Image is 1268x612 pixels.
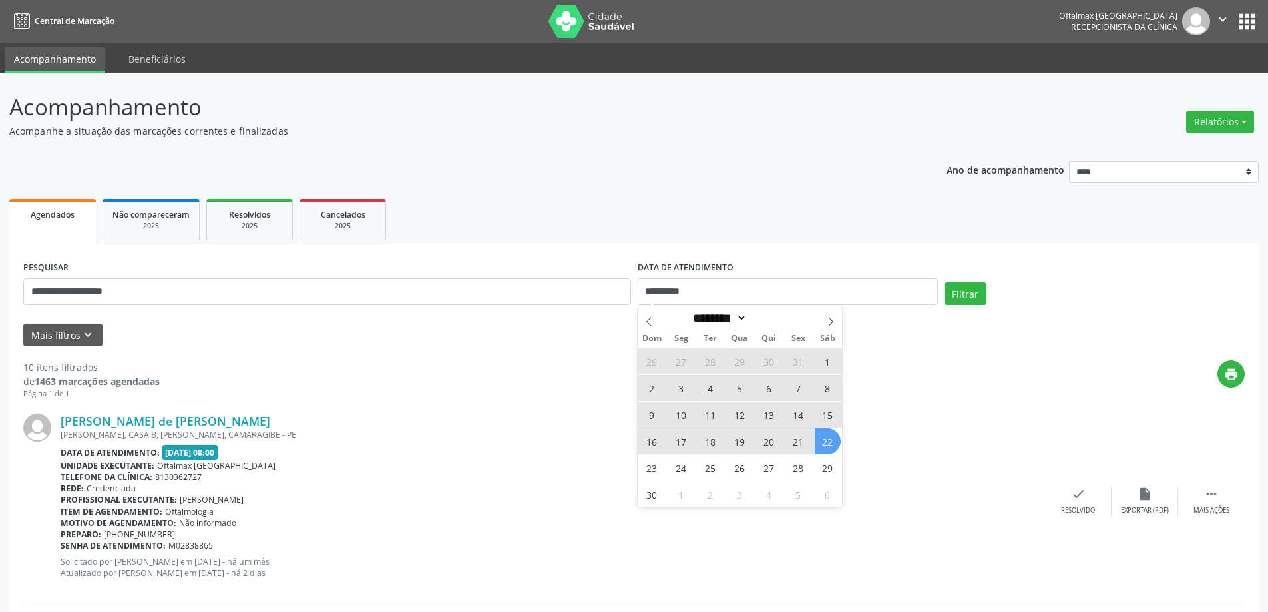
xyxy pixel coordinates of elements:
[756,348,782,374] span: Outubro 30, 2025
[668,428,694,454] span: Novembro 17, 2025
[9,10,114,32] a: Central de Marcação
[945,282,986,305] button: Filtrar
[785,455,811,481] span: Novembro 28, 2025
[104,529,175,540] span: [PHONE_NUMBER]
[756,455,782,481] span: Novembro 27, 2025
[727,481,753,507] span: Dezembro 3, 2025
[23,258,69,278] label: PESQUISAR
[112,209,190,220] span: Não compareceram
[61,556,1045,579] p: Solicitado por [PERSON_NAME] em [DATE] - há um mês Atualizado por [PERSON_NAME] em [DATE] - há 2 ...
[9,91,884,124] p: Acompanhamento
[23,324,103,347] button: Mais filtroskeyboard_arrow_down
[310,221,376,231] div: 2025
[155,471,202,483] span: 8130362727
[61,414,270,428] a: [PERSON_NAME] de [PERSON_NAME]
[639,375,665,401] span: Novembro 2, 2025
[668,481,694,507] span: Dezembro 1, 2025
[1210,7,1235,35] button: 
[61,429,1045,440] div: [PERSON_NAME], CASA B, [PERSON_NAME], CAMARAGIBE - PE
[1204,487,1219,501] i: 
[61,460,154,471] b: Unidade executante:
[5,47,105,73] a: Acompanhamento
[61,483,84,494] b: Rede:
[61,506,162,517] b: Item de agendamento:
[61,447,160,458] b: Data de atendimento:
[756,428,782,454] span: Novembro 20, 2025
[1182,7,1210,35] img: img
[698,402,724,428] span: Novembro 11, 2025
[815,375,841,401] span: Novembro 8, 2025
[815,402,841,428] span: Novembro 15, 2025
[157,460,276,471] span: Oftalmax [GEOGRAPHIC_DATA]
[666,334,696,343] span: Seg
[785,375,811,401] span: Novembro 7, 2025
[61,494,177,505] b: Profissional executante:
[639,455,665,481] span: Novembro 23, 2025
[81,328,95,342] i: keyboard_arrow_down
[639,428,665,454] span: Novembro 16, 2025
[162,445,218,460] span: [DATE] 08:00
[727,348,753,374] span: Outubro 29, 2025
[31,209,75,220] span: Agendados
[1186,111,1254,133] button: Relatórios
[639,402,665,428] span: Novembro 9, 2025
[35,375,160,388] strong: 1463 marcações agendadas
[61,471,152,483] b: Telefone da clínica:
[698,375,724,401] span: Novembro 4, 2025
[119,47,195,71] a: Beneficiários
[1071,487,1086,501] i: check
[638,258,734,278] label: DATA DE ATENDIMENTO
[1224,367,1239,382] i: print
[1193,506,1229,515] div: Mais ações
[1217,360,1245,388] button: print
[815,481,841,507] span: Dezembro 6, 2025
[179,517,236,529] span: Não informado
[756,402,782,428] span: Novembro 13, 2025
[785,402,811,428] span: Novembro 14, 2025
[689,311,747,325] select: Month
[1071,21,1177,33] span: Recepcionista da clínica
[668,348,694,374] span: Outubro 27, 2025
[727,428,753,454] span: Novembro 19, 2025
[9,124,884,138] p: Acompanhe a situação das marcações correntes e finalizadas
[783,334,813,343] span: Sex
[785,348,811,374] span: Outubro 31, 2025
[785,428,811,454] span: Novembro 21, 2025
[216,221,283,231] div: 2025
[1215,12,1230,27] i: 
[668,375,694,401] span: Novembro 3, 2025
[1121,506,1169,515] div: Exportar (PDF)
[698,428,724,454] span: Novembro 18, 2025
[785,481,811,507] span: Dezembro 5, 2025
[1138,487,1152,501] i: insert_drive_file
[87,483,136,494] span: Credenciada
[696,334,725,343] span: Ter
[23,360,160,374] div: 10 itens filtrados
[1061,506,1095,515] div: Resolvido
[639,348,665,374] span: Outubro 26, 2025
[813,334,842,343] span: Sáb
[112,221,190,231] div: 2025
[23,414,51,442] img: img
[668,402,694,428] span: Novembro 10, 2025
[61,529,101,540] b: Preparo:
[321,209,365,220] span: Cancelados
[727,375,753,401] span: Novembro 5, 2025
[815,348,841,374] span: Novembro 1, 2025
[1235,10,1259,33] button: apps
[756,375,782,401] span: Novembro 6, 2025
[668,455,694,481] span: Novembro 24, 2025
[725,334,754,343] span: Qua
[1059,10,1177,21] div: Oftalmax [GEOGRAPHIC_DATA]
[23,388,160,400] div: Página 1 de 1
[639,481,665,507] span: Novembro 30, 2025
[61,517,176,529] b: Motivo de agendamento:
[727,455,753,481] span: Novembro 26, 2025
[229,209,270,220] span: Resolvidos
[815,455,841,481] span: Novembro 29, 2025
[747,311,791,325] input: Year
[698,455,724,481] span: Novembro 25, 2025
[23,374,160,388] div: de
[727,402,753,428] span: Novembro 12, 2025
[180,494,244,505] span: [PERSON_NAME]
